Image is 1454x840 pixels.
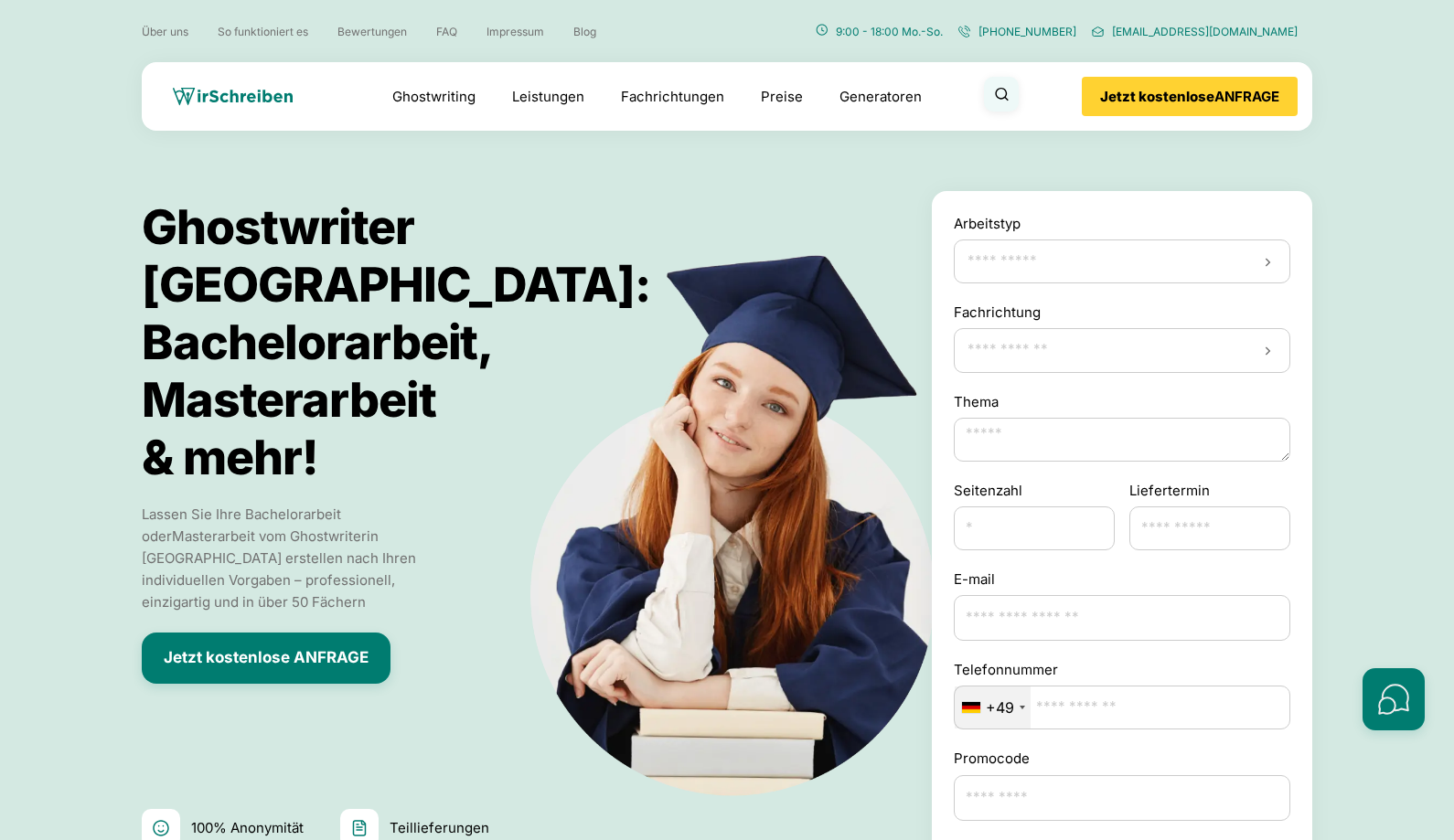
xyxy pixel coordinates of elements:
[957,23,1076,39] a: [PHONE_NUMBER]
[142,25,188,38] a: Über uns
[954,659,1290,681] label: Telefonnummer
[954,748,1290,770] label: Promocode
[978,25,1076,38] span: [PHONE_NUMBER]
[839,86,922,108] a: Generatoren
[621,86,724,108] a: Fachrichtungen
[392,86,476,108] a: Ghostwriting
[173,88,293,106] img: wirschreiben
[486,25,544,38] a: Impressum
[486,198,1008,799] img: Ghostwriter Österreich: Bachelorarbeit, Masterarbeit <br>& mehr!
[986,699,1014,716] div: +49
[954,302,1041,324] label: Fachrichtung
[191,817,304,839] span: 100% Anonymität
[1091,23,1298,39] a: [EMAIL_ADDRESS][DOMAIN_NAME]
[337,25,407,38] a: Bewertungen
[984,77,1019,112] button: Suche öffnen
[954,391,1290,413] label: Thema
[954,480,1115,502] label: Seitenzahl
[1082,77,1298,116] button: Jetzt kostenloseANFRAGE
[142,198,789,486] h1: Ghostwriter [GEOGRAPHIC_DATA]: Bachelorarbeit, Masterarbeit & mehr!
[954,569,1290,590] label: E-mail
[436,25,457,38] a: FAQ
[836,25,943,38] span: 9:00 - 18:00 Mo.-So.
[955,686,1031,728] div: Telephone country code
[218,25,308,38] a: So funktioniert es
[390,817,489,839] span: Teillieferungen
[573,25,596,38] a: Blog
[142,504,425,613] p: Lassen Sie Ihre Bachelorarbeit oder Masterarbeit vom Ghostwriter in [GEOGRAPHIC_DATA] erstellen n...
[954,213,1021,235] label: Arbeitstyp
[1129,480,1210,502] label: Liefertermin
[512,86,584,108] a: Leistungen
[1100,88,1214,105] b: Jetzt kostenlose
[761,88,803,105] a: Preise
[142,633,390,684] button: Jetzt kostenlose ANFRAGE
